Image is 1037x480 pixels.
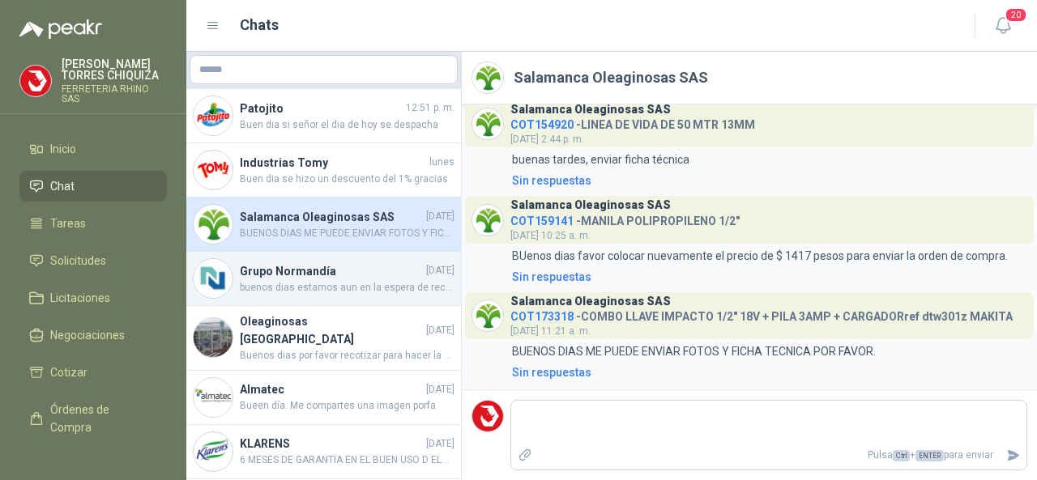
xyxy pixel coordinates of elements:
[1000,441,1026,469] button: Enviar
[50,177,75,195] span: Chat
[19,171,167,202] a: Chat
[19,19,102,39] img: Logo peakr
[510,201,671,210] h3: Salamanca Oleaginosas SAS
[240,208,423,226] h4: Salamanca Oleaginosas SAS
[186,252,461,306] a: Company LogoGrupo Normandía[DATE]buenos dias estamos aun en la espera de recepción del pedido, po...
[50,289,110,307] span: Licitaciones
[19,394,167,443] a: Órdenes de Compra
[240,100,403,117] h4: Patojito
[512,247,1008,265] p: BUenos dias favor colocar nuevamente el precio de $ 1417 pesos para enviar la orden de compra.
[915,450,944,461] span: ENTER
[511,441,539,469] label: Adjuntar archivos
[240,312,423,348] h4: Oleaginosas [GEOGRAPHIC_DATA]
[426,436,454,452] span: [DATE]
[893,450,910,461] span: Ctrl
[19,282,167,313] a: Licitaciones
[510,105,671,114] h3: Salamanca Oleaginosas SAS
[510,134,584,145] span: [DATE] 2:44 p. m.
[194,432,233,471] img: Company Logo
[510,297,671,306] h3: Salamanca Oleaginosas SAS
[19,208,167,239] a: Tareas
[512,268,591,286] div: Sin respuestas
[472,205,503,236] img: Company Logo
[240,226,454,241] span: BUENOS DIAS ME PUEDE ENVIAR FOTOS Y FICHA TECNICA POR FAVOR.
[510,215,574,227] span: COT159141
[509,363,1027,381] a: Sin respuestas
[510,310,574,323] span: COT173318
[194,259,233,298] img: Company Logo
[50,363,87,381] span: Cotizar
[50,252,106,270] span: Solicitudes
[426,382,454,397] span: [DATE]
[186,89,461,143] a: Company LogoPatojito12:51 p. m.Buen dia si señor el dia de hoy se despacha
[240,14,279,36] h1: Chats
[186,371,461,425] a: Company LogoAlmatec[DATE]Bueen día. Me compartes una imagen porfa
[240,380,423,398] h4: Almatec
[510,230,591,241] span: [DATE] 10:25 a. m.
[472,108,503,139] img: Company Logo
[240,154,426,172] h4: Industrias Tomy
[240,262,423,280] h4: Grupo Normandía
[50,401,151,436] span: Órdenes de Compra
[406,100,454,116] span: 12:51 p. m.
[510,114,755,130] h4: - LINEA DE VIDA DE 50 MTR 13MM
[539,441,1001,469] p: Pulsa + para enviar
[512,151,689,168] p: buenas tardes, enviar ficha técnica
[510,210,740,226] h4: - MANILA POLIPROPILENO 1/2"
[194,318,233,357] img: Company Logo
[240,172,454,187] span: Buen dia se hizo un descuento del 1% gracias
[512,342,876,360] p: BUENOS DIAS ME PUEDE ENVIAR FOTOS Y FICHA TECNICA POR FAVOR.
[194,96,233,135] img: Company Logo
[50,326,125,344] span: Negociaciones
[472,401,503,431] img: Company Logo
[472,62,503,93] img: Company Logo
[514,66,708,89] h2: Salamanca Oleaginosas SAS
[19,320,167,350] a: Negociaciones
[988,11,1018,40] button: 20
[426,323,454,338] span: [DATE]
[240,348,454,363] span: Buenos dias por favor recotizar para hacer la orden de compra
[510,325,591,337] span: [DATE] 11:21 a. m.
[240,117,454,133] span: Buen dia si señor el dia de hoy se despacha
[20,66,51,96] img: Company Logo
[194,151,233,189] img: Company Logo
[240,398,454,414] span: Bueen día. Me compartes una imagen porfa
[510,306,1013,321] h4: - COMBO LLAVE IMPACTO 1/2" 18V + PILA 3AMP + CARGADORref dtw301z MAKITA
[510,118,574,131] span: COT154920
[194,378,233,417] img: Company Logo
[509,172,1027,189] a: Sin respuestas
[426,209,454,224] span: [DATE]
[512,172,591,189] div: Sin respuestas
[1005,7,1027,23] span: 20
[19,245,167,276] a: Solicitudes
[426,263,454,278] span: [DATE]
[512,363,591,381] div: Sin respuestas
[194,205,233,244] img: Company Logo
[240,452,454,468] span: 6 MESES DE GARANTIA EN EL BUEN USO D ELA HTA
[186,306,461,371] a: Company LogoOleaginosas [GEOGRAPHIC_DATA][DATE]Buenos dias por favor recotizar para hacer la orde...
[240,280,454,295] span: buenos dias estamos aun en la espera de recepción del pedido, por favor me pueden indicar cuando ...
[19,357,167,388] a: Cotizar
[186,143,461,198] a: Company LogoIndustrias TomylunesBuen dia se hizo un descuento del 1% gracias
[429,155,454,170] span: lunes
[19,134,167,164] a: Inicio
[240,435,423,452] h4: KLARENS
[62,84,167,104] p: FERRETERIA RHINO SAS
[186,198,461,252] a: Company LogoSalamanca Oleaginosas SAS[DATE]BUENOS DIAS ME PUEDE ENVIAR FOTOS Y FICHA TECNICA POR ...
[472,300,503,331] img: Company Logo
[509,268,1027,286] a: Sin respuestas
[50,140,76,158] span: Inicio
[62,58,167,81] p: [PERSON_NAME] TORRES CHIQUIZA
[186,425,461,479] a: Company LogoKLARENS[DATE]6 MESES DE GARANTIA EN EL BUEN USO D ELA HTA
[50,215,86,232] span: Tareas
